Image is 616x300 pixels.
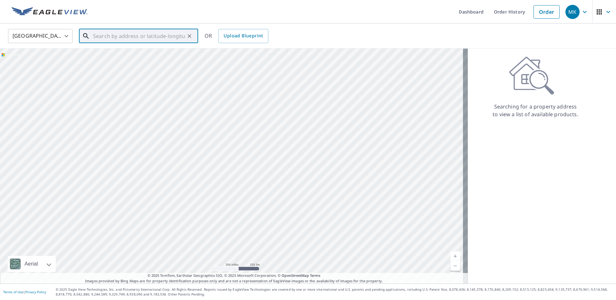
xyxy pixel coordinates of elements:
[3,290,23,294] a: Terms of Use
[8,256,56,272] div: Aerial
[282,273,309,278] a: OpenStreetMap
[310,273,321,278] a: Terms
[450,261,460,271] a: Current Level 5, Zoom Out
[185,32,194,41] button: Clear
[25,290,46,294] a: Privacy Policy
[3,290,46,294] p: |
[224,32,263,40] span: Upload Blueprint
[218,29,268,43] a: Upload Blueprint
[8,27,72,45] div: [GEOGRAPHIC_DATA]
[12,7,88,17] img: EV Logo
[148,273,321,278] span: © 2025 TomTom, Earthstar Geographics SIO, © 2025 Microsoft Corporation, ©
[205,29,268,43] div: OR
[450,251,460,261] a: Current Level 5, Zoom In
[23,256,40,272] div: Aerial
[534,5,560,19] a: Order
[565,5,580,19] div: MK
[492,103,579,118] p: Searching for a property address to view a list of available products.
[56,287,613,297] p: © 2025 Eagle View Technologies, Inc. and Pictometry International Corp. All Rights Reserved. Repo...
[93,27,185,45] input: Search by address or latitude-longitude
